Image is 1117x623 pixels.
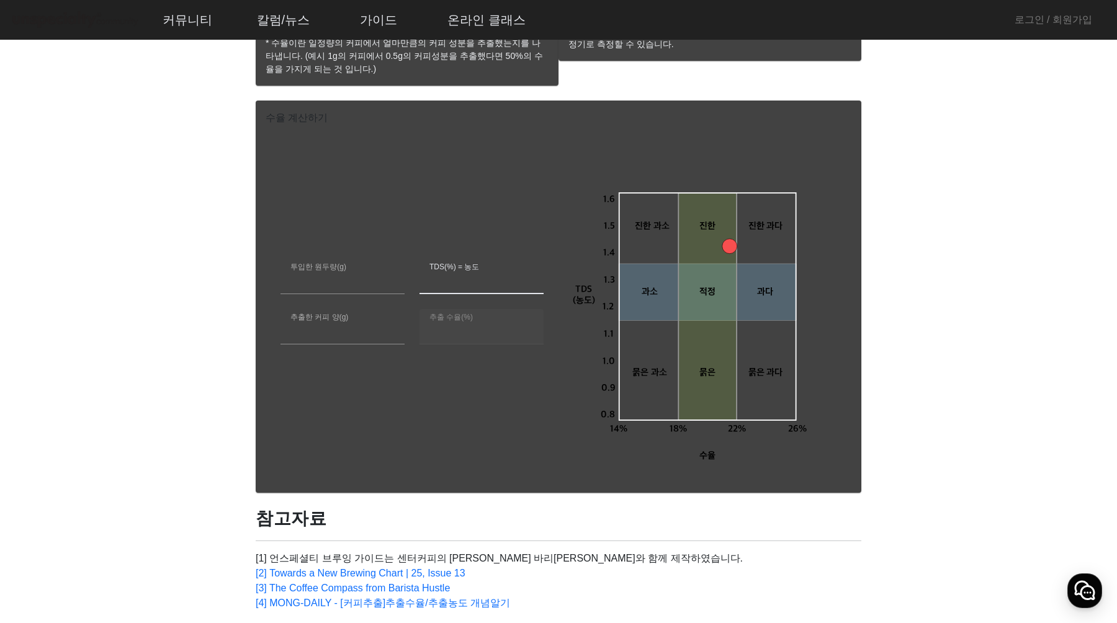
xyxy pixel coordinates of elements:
[192,412,207,422] span: 설정
[114,413,128,423] span: 대화
[601,410,615,421] tspan: 0.8
[670,424,687,434] tspan: 18%
[573,296,595,307] tspan: (농도)
[256,508,861,530] h1: 참고자료
[437,3,536,37] a: 온라인 클래스
[256,598,510,608] a: [4] MONG-DAILY - [커피추출]추출수율/추출농도 개념알기
[632,367,667,378] tspan: 묽은 과소
[699,287,716,298] tspan: 적정
[603,195,615,205] tspan: 1.6
[603,302,614,313] tspan: 1.2
[429,313,473,321] mat-label: 추출 수율(%)
[757,287,773,298] tspan: 과다
[635,222,670,232] tspan: 진한 과소
[429,263,479,271] mat-label: TDS(%) = 농도
[247,3,320,37] a: 칼럼/뉴스
[601,383,616,394] tspan: 0.9
[10,9,140,31] img: logo
[350,3,407,37] a: 가이드
[290,263,346,271] mat-label: 투입한 원두량(g)
[699,451,716,462] tspan: 수율
[610,424,627,434] tspan: 14%
[748,222,783,232] tspan: 진한 과다
[266,110,851,125] p: 수율 계산하기
[728,424,746,434] tspan: 22%
[604,329,614,339] tspan: 1.1
[575,284,592,295] tspan: TDS
[604,275,615,285] tspan: 1.3
[256,553,743,563] a: [1] 언스페셜티 브루잉 가이드는 센터커피의 [PERSON_NAME] 바리[PERSON_NAME]와 함께 제작하였습니다.
[1015,12,1092,27] a: 로그인 / 회원가입
[604,222,615,232] tspan: 1.5
[603,356,615,367] tspan: 1.0
[266,37,549,76] p: * 수율이란 일정량의 커피에서 얼마만큼의 커피 성분을 추출했는지를 나타냅니다. (예시 1g의 커피에서 0.5g의 커피성분을 추출했다면 50%의 수율을 가지게 되는 것 입니다.)
[788,424,807,434] tspan: 26%
[256,568,465,578] a: [2] Towards a New Brewing Chart | 25, Issue 13
[256,583,450,593] a: [3] The Coffee Compass from Barista Hustle
[82,393,160,424] a: 대화
[699,367,716,378] tspan: 묽은
[39,412,47,422] span: 홈
[153,3,222,37] a: 커뮤니티
[699,222,716,232] tspan: 진한
[603,248,615,259] tspan: 1.4
[642,287,658,298] tspan: 과소
[748,367,783,378] tspan: 묽은 과다
[160,393,238,424] a: 설정
[290,313,348,321] mat-label: 추출한 커피 양(g)
[4,393,82,424] a: 홈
